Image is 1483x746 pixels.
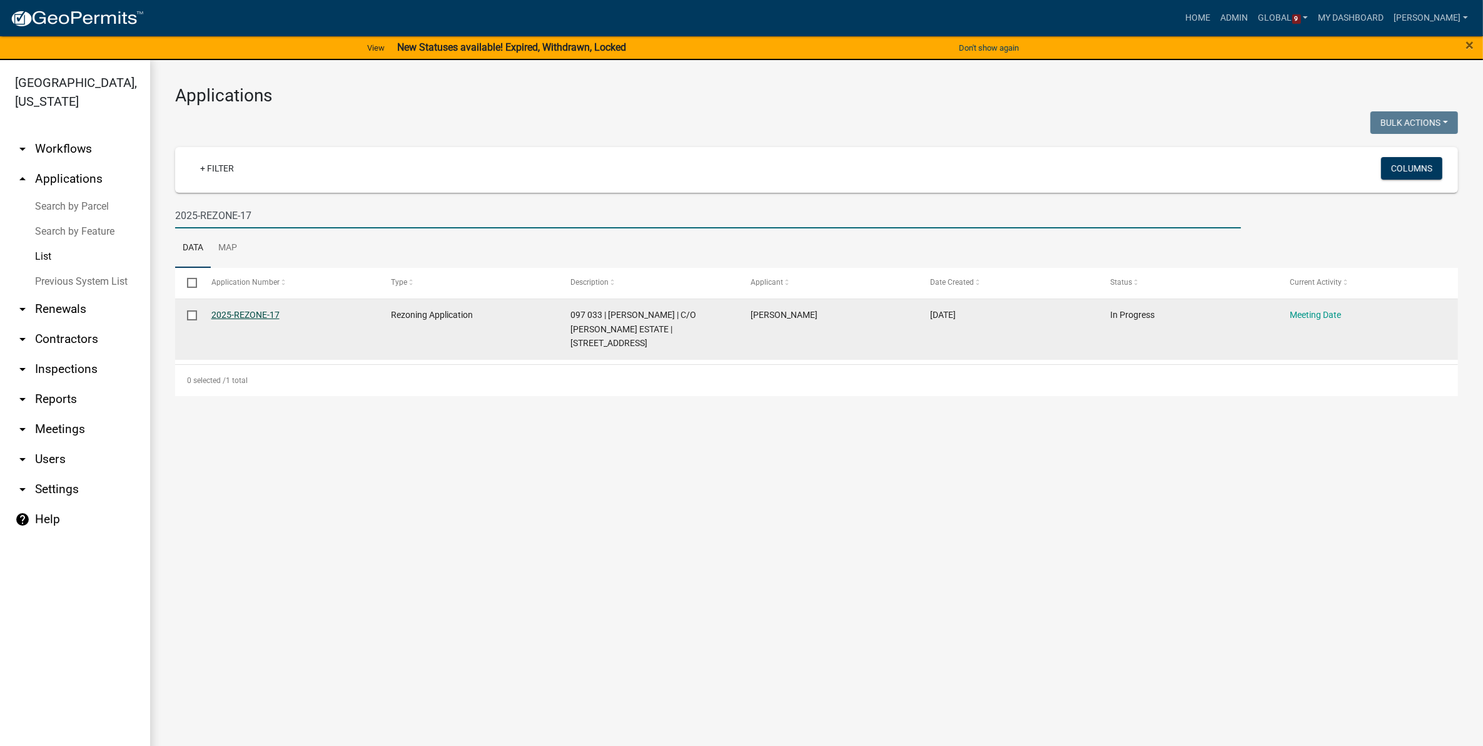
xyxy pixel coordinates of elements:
datatable-header-cell: Date Created [918,268,1098,298]
span: Status [1110,278,1132,287]
i: arrow_drop_down [15,362,30,377]
a: Home [1181,6,1216,30]
i: arrow_drop_down [15,141,30,156]
button: Don't show again [954,38,1024,58]
strong: New Statuses available! Expired, Withdrawn, Locked [397,41,626,53]
span: Description [571,278,609,287]
button: Columns [1381,157,1442,180]
datatable-header-cell: Applicant [739,268,919,298]
h3: Applications [175,85,1458,106]
a: View [362,38,390,58]
span: Date Created [931,278,974,287]
span: Applicant [751,278,783,287]
a: My Dashboard [1313,6,1389,30]
a: Admin [1216,6,1253,30]
span: Application Number [211,278,280,287]
button: Close [1465,38,1474,53]
datatable-header-cell: Type [379,268,559,298]
span: Rezoning Application [391,310,473,320]
datatable-header-cell: Description [559,268,739,298]
span: Ross Mundy [751,310,817,320]
i: help [15,512,30,527]
i: arrow_drop_up [15,171,30,186]
datatable-header-cell: Status [1098,268,1278,298]
a: 2025-REZONE-17 [211,310,280,320]
span: 097 033 | SHARP TEMPY | C/O IRENE SHARP ESTATE | 820 HARMONY RD [571,310,697,349]
i: arrow_drop_down [15,302,30,317]
i: arrow_drop_down [15,452,30,467]
span: Type [391,278,407,287]
span: 08/07/2025 [931,310,956,320]
a: Global9 [1253,6,1313,30]
a: Data [175,228,211,268]
span: × [1465,36,1474,54]
i: arrow_drop_down [15,422,30,437]
a: Map [211,228,245,268]
span: In Progress [1110,310,1155,320]
div: 1 total [175,365,1458,396]
a: [PERSON_NAME] [1389,6,1473,30]
span: 9 [1292,14,1301,24]
i: arrow_drop_down [15,392,30,407]
a: + Filter [190,157,244,180]
span: Current Activity [1290,278,1342,287]
datatable-header-cell: Current Activity [1278,268,1458,298]
i: arrow_drop_down [15,482,30,497]
a: Meeting Date [1290,310,1342,320]
span: 0 selected / [187,376,226,385]
datatable-header-cell: Select [175,268,199,298]
datatable-header-cell: Application Number [199,268,379,298]
i: arrow_drop_down [15,332,30,347]
input: Search for applications [175,203,1241,228]
button: Bulk Actions [1370,111,1458,134]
